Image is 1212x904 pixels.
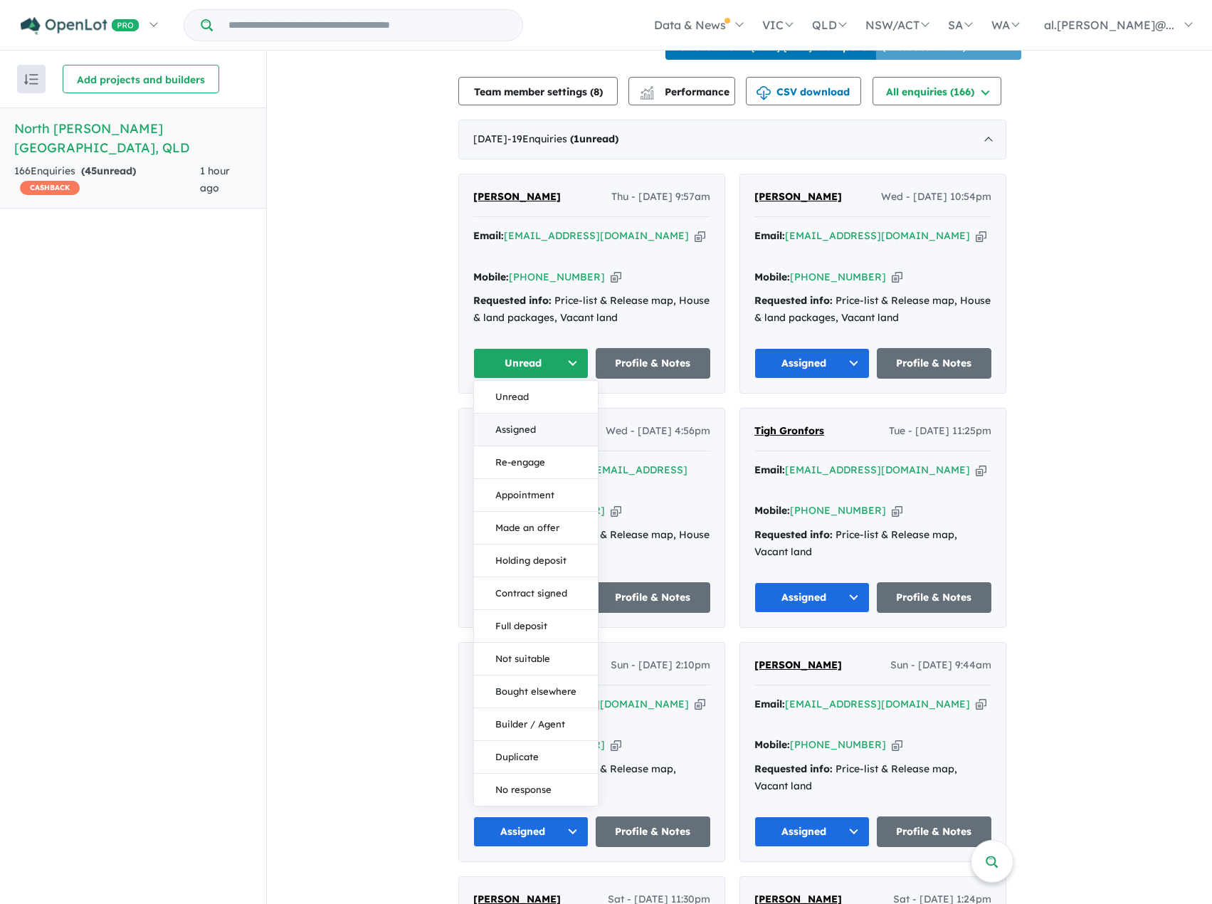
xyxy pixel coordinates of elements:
[695,228,705,243] button: Copy
[596,816,711,847] a: Profile & Notes
[873,77,1001,105] button: All enquiries (166)
[877,582,992,613] a: Profile & Notes
[14,163,200,197] div: 166 Enquir ies
[473,816,589,847] button: Assigned
[785,463,970,476] a: [EMAIL_ADDRESS][DOMAIN_NAME]
[754,270,790,283] strong: Mobile:
[640,90,654,100] img: bar-chart.svg
[785,698,970,710] a: [EMAIL_ADDRESS][DOMAIN_NAME]
[473,294,552,307] strong: Requested info:
[474,381,598,414] button: Unread
[474,741,598,774] button: Duplicate
[754,582,870,613] button: Assigned
[24,74,38,85] img: sort.svg
[21,17,139,35] img: Openlot PRO Logo White
[473,270,509,283] strong: Mobile:
[1044,18,1174,32] span: al.[PERSON_NAME]@...
[754,527,991,561] div: Price-list & Release map, Vacant land
[892,737,902,752] button: Copy
[611,189,710,206] span: Thu - [DATE] 9:57am
[574,132,579,145] span: 1
[754,424,824,437] span: Tigh Gronfors
[881,189,991,206] span: Wed - [DATE] 10:54pm
[63,65,219,93] button: Add projects and builders
[504,229,689,242] a: [EMAIL_ADDRESS][DOMAIN_NAME]
[695,697,705,712] button: Copy
[754,698,785,710] strong: Email:
[594,85,599,98] span: 8
[474,446,598,479] button: Re-engage
[877,816,992,847] a: Profile & Notes
[785,229,970,242] a: [EMAIL_ADDRESS][DOMAIN_NAME]
[976,228,986,243] button: Copy
[754,190,842,203] span: [PERSON_NAME]
[507,132,618,145] span: - 19 Enquir ies
[757,86,771,100] img: download icon
[473,293,710,327] div: Price-list & Release map, House & land packages, Vacant land
[641,86,653,94] img: line-chart.svg
[889,423,991,440] span: Tue - [DATE] 11:25pm
[570,132,618,145] strong: ( unread)
[754,229,785,242] strong: Email:
[81,164,136,177] strong: ( unread)
[754,423,824,440] a: Tigh Gronfors
[890,657,991,674] span: Sun - [DATE] 9:44am
[474,774,598,806] button: No response
[754,762,833,775] strong: Requested info:
[473,380,599,806] div: Unread
[746,77,861,105] button: CSV download
[754,528,833,541] strong: Requested info:
[754,504,790,517] strong: Mobile:
[877,348,992,379] a: Profile & Notes
[754,816,870,847] button: Assigned
[754,348,870,379] button: Assigned
[474,577,598,610] button: Contract signed
[216,10,520,41] input: Try estate name, suburb, builder or developer
[754,761,991,795] div: Price-list & Release map, Vacant land
[642,85,729,98] span: Performance
[892,270,902,285] button: Copy
[474,676,598,708] button: Bought elsewhere
[611,737,621,752] button: Copy
[754,294,833,307] strong: Requested info:
[473,190,561,203] span: [PERSON_NAME]
[611,657,710,674] span: Sun - [DATE] 2:10pm
[628,77,735,105] button: Performance
[976,697,986,712] button: Copy
[458,77,618,105] button: Team member settings (8)
[473,189,561,206] a: [PERSON_NAME]
[458,120,1006,159] div: [DATE]
[611,503,621,518] button: Copy
[754,463,785,476] strong: Email:
[14,119,252,157] h5: North [PERSON_NAME][GEOGRAPHIC_DATA] , QLD
[474,512,598,545] button: Made an offer
[20,181,80,195] span: CASHBACK
[474,708,598,741] button: Builder / Agent
[474,414,598,446] button: Assigned
[200,164,230,194] span: 1 hour ago
[754,657,842,674] a: [PERSON_NAME]
[790,270,886,283] a: [PHONE_NUMBER]
[790,504,886,517] a: [PHONE_NUMBER]
[754,658,842,671] span: [PERSON_NAME]
[474,545,598,577] button: Holding deposit
[606,423,710,440] span: Wed - [DATE] 4:56pm
[596,582,711,613] a: Profile & Notes
[754,189,842,206] a: [PERSON_NAME]
[754,738,790,751] strong: Mobile:
[473,348,589,379] button: Unread
[474,479,598,512] button: Appointment
[596,348,711,379] a: Profile & Notes
[754,293,991,327] div: Price-list & Release map, House & land packages, Vacant land
[611,270,621,285] button: Copy
[85,164,97,177] span: 45
[892,503,902,518] button: Copy
[790,738,886,751] a: [PHONE_NUMBER]
[976,463,986,478] button: Copy
[473,229,504,242] strong: Email:
[474,643,598,676] button: Not suitable
[509,270,605,283] a: [PHONE_NUMBER]
[474,610,598,643] button: Full deposit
